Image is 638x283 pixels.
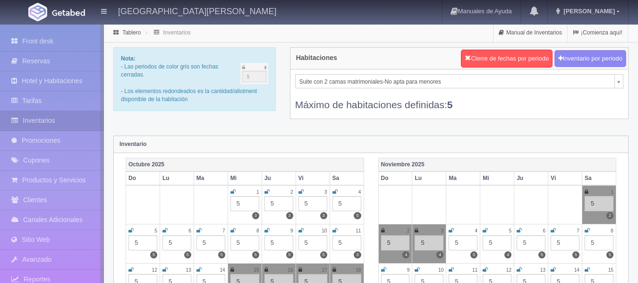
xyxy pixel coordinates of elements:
small: 15 [608,267,613,273]
th: Ma [194,172,228,185]
a: Manual de Inventarios [493,24,567,42]
div: 5 [230,235,259,250]
small: 14 [574,267,579,273]
label: 5 [218,251,225,258]
b: 5 [447,99,453,110]
small: 12 [506,267,511,273]
label: 5 [606,251,613,258]
label: 3 [252,212,259,219]
div: 5 [196,235,225,250]
div: 5 [449,235,477,250]
a: Tablero [122,29,141,36]
small: 13 [186,267,191,273]
label: 4 [402,251,409,258]
small: 16 [288,267,293,273]
small: 11 [356,228,361,233]
label: 4 [504,251,511,258]
div: Máximo de habitaciones definidas: [295,88,623,111]
small: 8 [611,228,613,233]
small: 2 [407,228,410,233]
div: 5 [332,196,361,211]
th: Ju [514,172,548,185]
label: 3 [320,212,327,219]
small: 15 [254,267,259,273]
label: 5 [572,251,579,258]
small: 11 [472,267,477,273]
img: Getabed [28,3,47,21]
div: 5 [264,235,293,250]
label: 0 [470,251,477,258]
th: Lu [160,172,194,185]
small: 13 [540,267,545,273]
small: 5 [509,228,512,233]
small: 2 [290,189,293,195]
label: 5 [252,251,259,258]
div: 5 [162,235,191,250]
label: 2 [606,212,613,219]
th: Do [378,172,412,185]
strong: Inventario [119,141,146,147]
label: 5 [538,251,545,258]
small: 3 [324,189,327,195]
small: 14 [220,267,225,273]
small: 6 [188,228,191,233]
th: Ju [262,172,296,185]
button: Cierre de fechas por periodo [461,50,553,68]
label: 5 [320,251,327,258]
div: 5 [483,235,511,250]
small: 9 [407,267,410,273]
div: 5 [585,196,613,211]
a: Suite con 2 camas matrimoniales-No apta para menores [295,74,623,88]
b: Nota: [121,55,136,62]
h4: Habitaciones [296,54,337,61]
th: Noviembre 2025 [378,158,616,172]
label: 5 [184,251,191,258]
small: 17 [322,267,327,273]
label: 3 [286,212,293,219]
div: 5 [551,235,579,250]
button: Inventario por periodo [554,50,626,68]
label: 5 [150,251,157,258]
img: Getabed [52,9,85,16]
small: 8 [256,228,259,233]
div: 5 [585,235,613,250]
th: Sa [330,172,364,185]
h4: [GEOGRAPHIC_DATA][PERSON_NAME] [118,5,276,17]
small: 5 [154,228,157,233]
div: 5 [264,196,293,211]
div: 5 [298,196,327,211]
th: Do [126,172,160,185]
th: Mi [480,172,514,185]
div: 5 [517,235,545,250]
th: Lu [412,172,446,185]
label: 5 [286,251,293,258]
span: [PERSON_NAME] [561,8,615,15]
label: 5 [354,212,361,219]
small: 4 [475,228,478,233]
div: - Las periodos de color gris son fechas cerradas. - Los elementos redondeados es la cantidad/allo... [113,47,276,111]
label: 3 [354,251,361,258]
th: Vi [548,172,582,185]
small: 7 [577,228,579,233]
div: 5 [128,235,157,250]
small: 9 [290,228,293,233]
span: Suite con 2 camas matrimoniales-No apta para menores [299,75,611,89]
small: 10 [438,267,443,273]
th: Sa [582,172,616,185]
small: 4 [358,189,361,195]
small: 1 [611,189,613,195]
th: Octubre 2025 [126,158,364,172]
div: 5 [332,235,361,250]
a: ¡Comienza aquí! [568,24,628,42]
small: 3 [441,228,444,233]
div: 5 [230,196,259,211]
img: cutoff.png [240,63,268,84]
th: Vi [296,172,330,185]
small: 6 [543,228,545,233]
a: Inventarios [163,29,191,36]
small: 18 [356,267,361,273]
small: 10 [322,228,327,233]
th: Mi [228,172,262,185]
div: 5 [381,235,410,250]
small: 7 [222,228,225,233]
